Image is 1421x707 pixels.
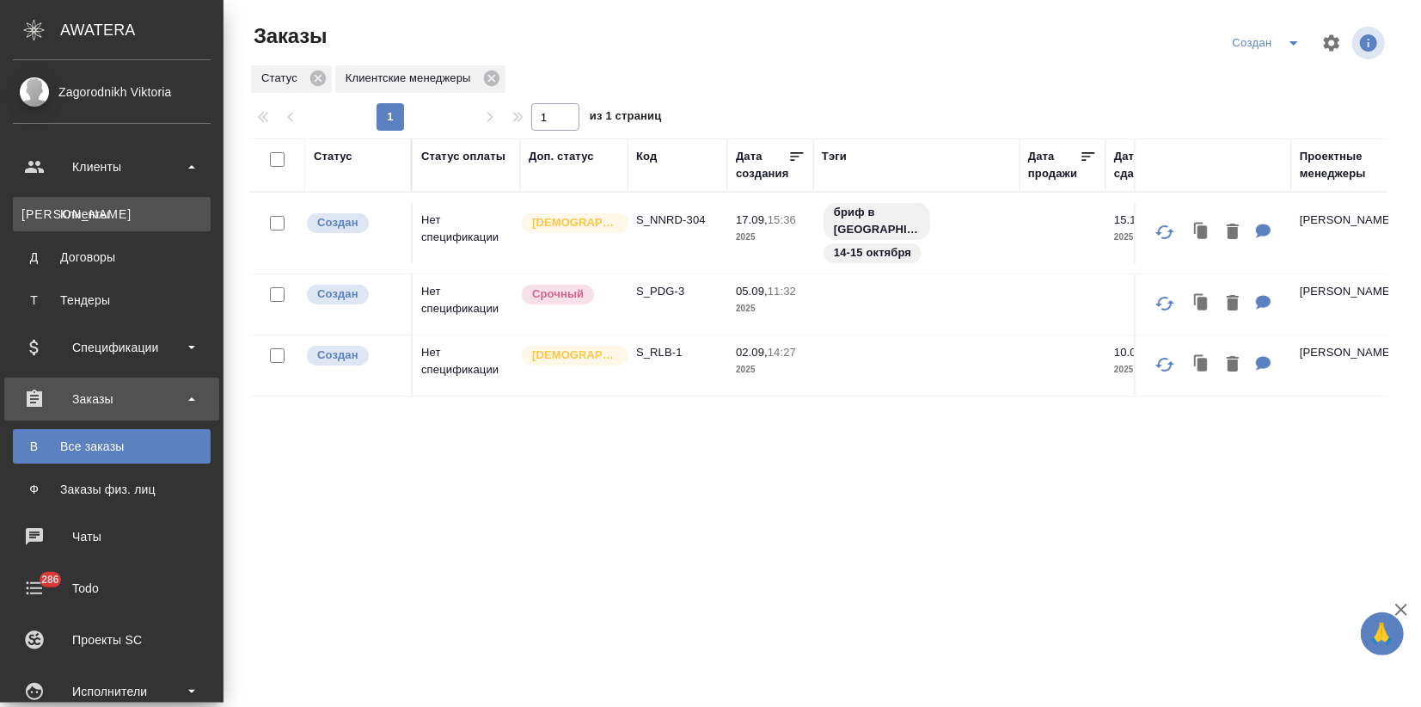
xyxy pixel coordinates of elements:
[1144,344,1185,385] button: Обновить
[1144,212,1185,253] button: Обновить
[1247,286,1280,322] button: Для КМ: 08.09.: направила клиенту NDA. Ждём согласования и тексты на перевод. 09.09.: отправила с...
[21,249,202,266] div: Договоры
[1311,22,1352,64] span: Настроить таблицу
[736,213,768,226] p: 17.09,
[13,679,211,704] div: Исполнители
[1291,335,1391,396] td: [PERSON_NAME]
[1352,27,1388,59] span: Посмотреть информацию
[1218,215,1247,250] button: Удалить
[834,244,911,261] p: 14-15 октября
[413,335,520,396] td: Нет спецификации
[13,83,211,101] div: Zagorodnikh Viktoria
[1218,347,1247,383] button: Удалить
[736,346,768,359] p: 02.09,
[1291,274,1391,335] td: [PERSON_NAME]
[13,240,211,274] a: ДДоговоры
[13,154,211,180] div: Клиенты
[4,515,219,558] a: Чаты
[532,214,618,231] p: [DEMOGRAPHIC_DATA]
[636,148,657,165] div: Код
[31,571,70,588] span: 286
[421,148,505,165] div: Статус оплаты
[1114,346,1146,359] p: 10.09,
[520,344,619,367] div: Выставляется автоматически для первых 3 заказов нового контактного лица. Особое внимание
[736,148,788,182] div: Дата создания
[636,283,719,300] p: S_PDG-3
[21,438,202,455] div: Все заказы
[1185,347,1218,383] button: Клонировать
[251,65,332,93] div: Статус
[1114,213,1146,226] p: 15.10,
[413,274,520,335] td: Нет спецификации
[317,286,358,303] p: Создан
[1144,283,1185,324] button: Обновить
[590,106,662,131] span: из 1 страниц
[736,300,805,317] p: 2025
[636,212,719,229] p: S_NNRD-304
[1300,148,1382,182] div: Проектные менеджеры
[305,212,402,235] div: Выставляется автоматически при создании заказа
[736,229,805,246] p: 2025
[314,148,352,165] div: Статус
[520,212,619,235] div: Выставляется автоматически для первых 3 заказов нового контактного лица. Особое внимание
[736,285,768,298] p: 05.09,
[13,429,211,464] a: ВВсе заказы
[13,386,211,412] div: Заказы
[13,627,211,653] div: Проекты SC
[1361,612,1404,655] button: 🙏
[13,524,211,550] div: Чаты
[13,575,211,601] div: Todo
[413,203,520,263] td: Нет спецификации
[532,286,584,303] p: Срочный
[532,347,618,364] p: [DEMOGRAPHIC_DATA]
[636,344,719,361] p: S_RLB-1
[1114,148,1166,182] div: Дата сдачи
[261,70,303,87] p: Статус
[1028,148,1080,182] div: Дата продажи
[305,344,402,367] div: Выставляется автоматически при создании заказа
[13,283,211,317] a: ТТендеры
[13,335,211,360] div: Спецификации
[13,197,211,231] a: [PERSON_NAME]Клиенты
[529,148,594,165] div: Доп. статус
[1218,286,1247,322] button: Удалить
[317,214,358,231] p: Создан
[4,567,219,610] a: 286Todo
[1247,347,1280,383] button: Для КМ: 08.09.: запросила информацию об актуальности запроса у Бэллы. Она ведёт заказ. От Бэллы: ...
[4,618,219,661] a: Проекты SC
[1368,616,1397,652] span: 🙏
[249,22,327,50] span: Заказы
[21,206,202,223] div: Клиенты
[346,70,477,87] p: Клиентские менеджеры
[1185,215,1218,250] button: Клонировать
[822,201,1011,265] div: бриф в сорсе, 14-15 октября
[768,213,796,226] p: 15:36
[13,472,211,507] a: ФЗаказы физ. лиц
[1114,229,1183,246] p: 2025
[305,283,402,306] div: Выставляется автоматически при создании заказа
[1185,286,1218,322] button: Клонировать
[736,361,805,378] p: 2025
[834,204,920,238] p: бриф в [GEOGRAPHIC_DATA]
[768,346,796,359] p: 14:27
[1291,203,1391,263] td: [PERSON_NAME]
[335,65,505,93] div: Клиентские менеджеры
[1114,361,1183,378] p: 2025
[520,283,619,306] div: Выставляется автоматически, если на указанный объем услуг необходимо больше времени в стандартном...
[768,285,796,298] p: 11:32
[1228,29,1311,57] div: split button
[822,148,847,165] div: Тэги
[60,13,224,47] div: AWATERA
[21,481,202,498] div: Заказы физ. лиц
[21,292,202,309] div: Тендеры
[317,347,358,364] p: Создан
